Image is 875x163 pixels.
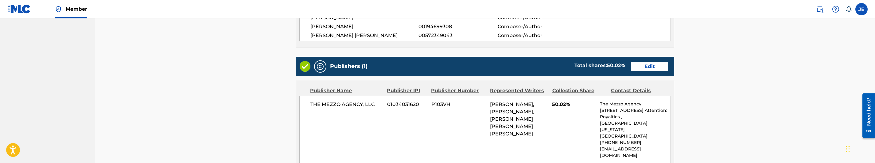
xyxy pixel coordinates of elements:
p: [GEOGRAPHIC_DATA] [600,133,671,139]
img: search [816,6,823,13]
p: [EMAIL_ADDRESS][DOMAIN_NAME] [600,146,671,159]
img: Top Rightsholder [55,6,62,13]
p: The Mezzo Agency [600,101,671,107]
div: Publisher Name [310,87,382,94]
div: Notifications [846,6,852,12]
div: Publisher Number [431,87,485,94]
div: User Menu [855,3,868,15]
span: [PERSON_NAME] [PERSON_NAME] [310,32,418,39]
span: [PERSON_NAME] [310,23,418,30]
img: MLC Logo [7,5,31,13]
h5: Publishers (1) [330,63,367,70]
img: Publishers [317,63,324,70]
div: Collection Share [552,87,606,94]
div: Contact Details [611,87,665,94]
iframe: Resource Center [858,91,875,140]
span: Composer/Author [498,32,570,39]
span: Composer/Author [498,23,570,30]
div: Publisher IPI [387,87,426,94]
p: [GEOGRAPHIC_DATA][US_STATE] [600,120,671,133]
img: Valid [300,61,310,72]
span: 00572349043 [418,32,498,39]
span: THE MEZZO AGENCY, LLC [310,101,383,108]
span: Member [66,6,87,13]
span: 50.02% [552,101,595,108]
div: Total shares: [574,62,625,69]
p: [PHONE_NUMBER] [600,139,671,146]
a: Edit [631,62,668,71]
div: Help [830,3,842,15]
div: Drag [846,140,850,158]
iframe: Chat Widget [844,134,875,163]
span: P103VH [431,101,485,108]
span: 01034031620 [387,101,427,108]
div: Represented Writers [490,87,548,94]
a: Public Search [814,3,826,15]
img: help [832,6,839,13]
span: [PERSON_NAME], [PERSON_NAME], [PERSON_NAME] [PERSON_NAME] [PERSON_NAME] [490,101,534,137]
span: 50.02 % [607,63,625,68]
span: 00194699308 [418,23,498,30]
p: [STREET_ADDRESS] Attention: Royalties , [600,107,671,120]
